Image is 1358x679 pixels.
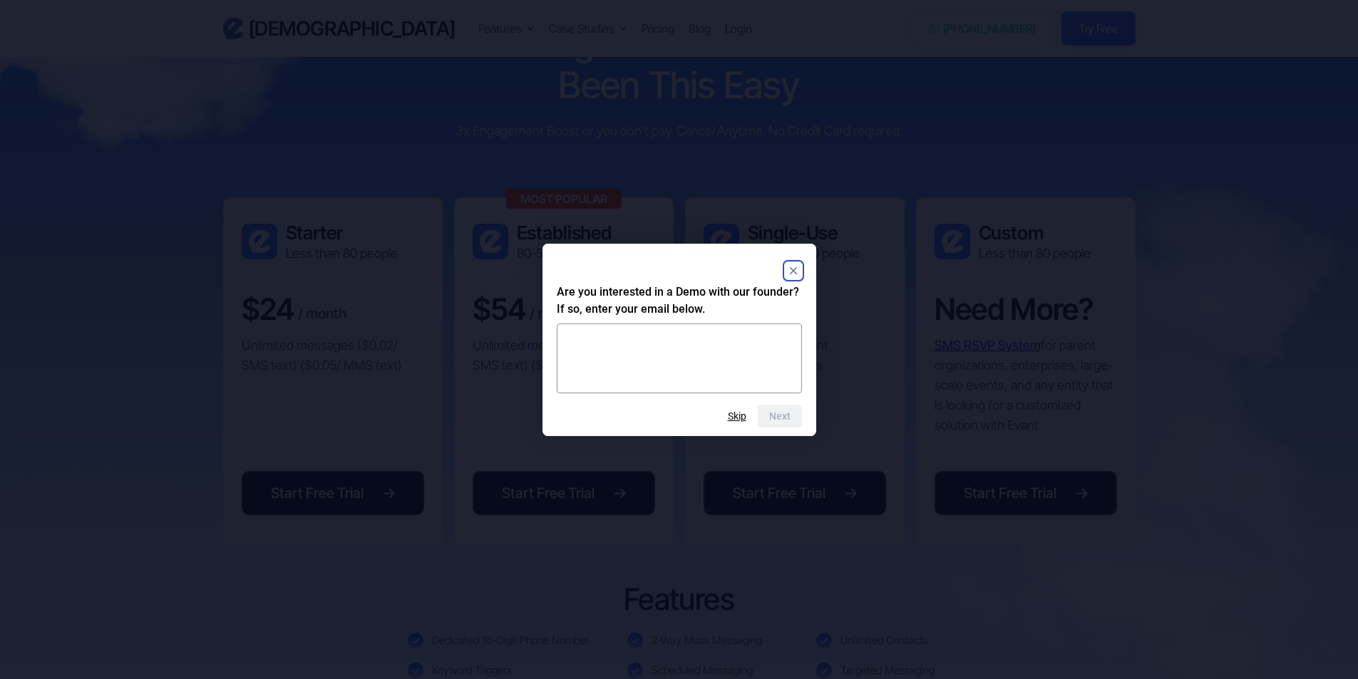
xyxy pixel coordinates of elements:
[542,244,816,436] dialog: Are you interested in a Demo with our founder? If so, enter your email below.
[728,410,746,422] button: Skip
[785,262,802,279] button: Close
[557,323,802,393] textarea: Are you interested in a Demo with our founder? If so, enter your email below.
[758,405,802,427] button: Next question
[557,284,802,318] h2: Are you interested in a Demo with our founder? If so, enter your email below.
